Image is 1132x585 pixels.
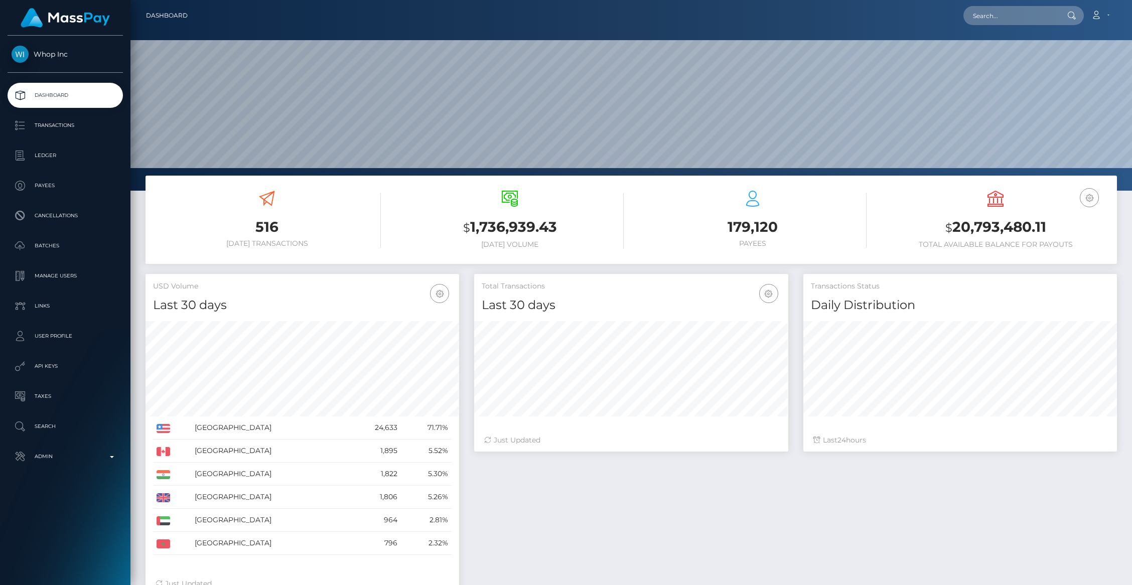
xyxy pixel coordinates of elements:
[396,240,624,249] h6: [DATE] Volume
[639,239,867,248] h6: Payees
[8,444,123,469] a: Admin
[346,463,401,486] td: 1,822
[401,532,452,555] td: 2.32%
[191,463,346,486] td: [GEOGRAPHIC_DATA]
[396,217,624,238] h3: 1,736,939.43
[12,46,29,63] img: Whop Inc
[346,416,401,440] td: 24,633
[811,297,1109,314] h4: Daily Distribution
[12,329,119,344] p: User Profile
[8,384,123,409] a: Taxes
[12,238,119,253] p: Batches
[8,294,123,319] a: Links
[811,281,1109,291] h5: Transactions Status
[346,486,401,509] td: 1,806
[157,516,170,525] img: AE.png
[12,88,119,103] p: Dashboard
[639,217,867,237] h3: 179,120
[191,486,346,509] td: [GEOGRAPHIC_DATA]
[153,217,381,237] h3: 516
[153,297,452,314] h4: Last 30 days
[191,532,346,555] td: [GEOGRAPHIC_DATA]
[157,447,170,456] img: CA.png
[837,435,846,445] span: 24
[401,463,452,486] td: 5.30%
[8,113,123,138] a: Transactions
[12,359,119,374] p: API Keys
[12,208,119,223] p: Cancellations
[153,239,381,248] h6: [DATE] Transactions
[8,83,123,108] a: Dashboard
[157,539,170,548] img: MA.png
[12,299,119,314] p: Links
[8,233,123,258] a: Batches
[12,389,119,404] p: Taxes
[8,203,123,228] a: Cancellations
[157,493,170,502] img: GB.png
[401,509,452,532] td: 2.81%
[157,424,170,433] img: US.png
[12,178,119,193] p: Payees
[12,419,119,434] p: Search
[882,217,1109,238] h3: 20,793,480.11
[813,435,1107,446] div: Last hours
[191,440,346,463] td: [GEOGRAPHIC_DATA]
[8,173,123,198] a: Payees
[401,440,452,463] td: 5.52%
[945,221,952,235] small: $
[401,416,452,440] td: 71.71%
[346,532,401,555] td: 796
[401,486,452,509] td: 5.26%
[8,143,123,168] a: Ledger
[12,148,119,163] p: Ledger
[482,281,780,291] h5: Total Transactions
[463,221,470,235] small: $
[157,470,170,479] img: IN.png
[8,50,123,59] span: Whop Inc
[484,435,778,446] div: Just Updated
[153,281,452,291] h5: USD Volume
[346,440,401,463] td: 1,895
[346,509,401,532] td: 964
[146,5,188,26] a: Dashboard
[12,268,119,283] p: Manage Users
[882,240,1109,249] h6: Total Available Balance for Payouts
[482,297,780,314] h4: Last 30 days
[191,509,346,532] td: [GEOGRAPHIC_DATA]
[963,6,1058,25] input: Search...
[8,324,123,349] a: User Profile
[8,414,123,439] a: Search
[12,449,119,464] p: Admin
[12,118,119,133] p: Transactions
[191,416,346,440] td: [GEOGRAPHIC_DATA]
[21,8,110,28] img: MassPay Logo
[8,263,123,288] a: Manage Users
[8,354,123,379] a: API Keys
